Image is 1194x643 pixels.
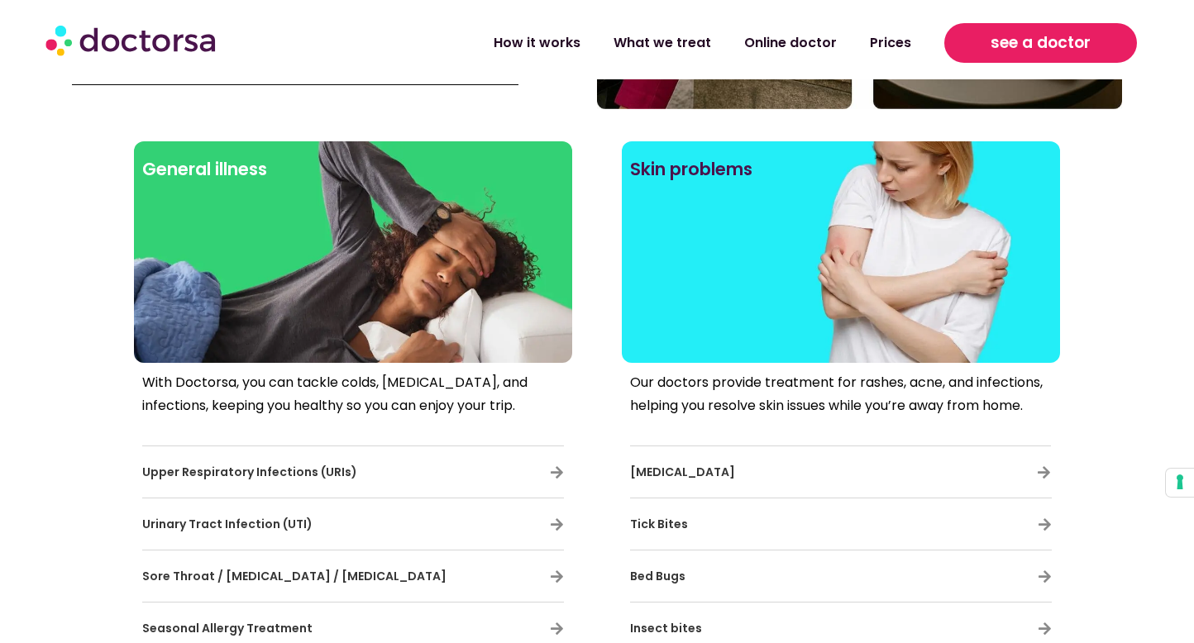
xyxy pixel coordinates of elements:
[142,620,313,636] a: Seasonal Allergy Treatment
[597,24,728,62] a: What we treat
[142,150,564,189] h2: General illness
[630,464,735,480] span: [MEDICAL_DATA]
[630,516,688,532] span: Tick Bites
[944,23,1137,63] a: see a doctor
[991,30,1091,56] span: see a doctor
[550,622,564,636] a: Seasonal Allergy Treatment
[316,24,928,62] nav: Menu
[630,568,685,584] span: Bed Bugs
[142,516,313,532] span: Urinary Tract Infection (UTI)
[630,150,1052,189] h2: Skin problems
[477,24,597,62] a: How it works
[630,620,702,636] span: Insect bites
[142,371,564,417] p: With Doctorsa, you can tackle colds, [MEDICAL_DATA], and infections, keeping you healthy so you c...
[728,24,853,62] a: Online doctor
[1166,469,1194,497] button: Your consent preferences for tracking technologies
[853,24,928,62] a: Prices
[142,464,357,480] span: Upper Respiratory Infections (URIs)
[142,568,447,584] span: Sore Throat / [MEDICAL_DATA] / [MEDICAL_DATA]
[630,371,1052,417] p: Our doctors provide treatment for rashes, acne, and infections, helping you resolve skin issues w...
